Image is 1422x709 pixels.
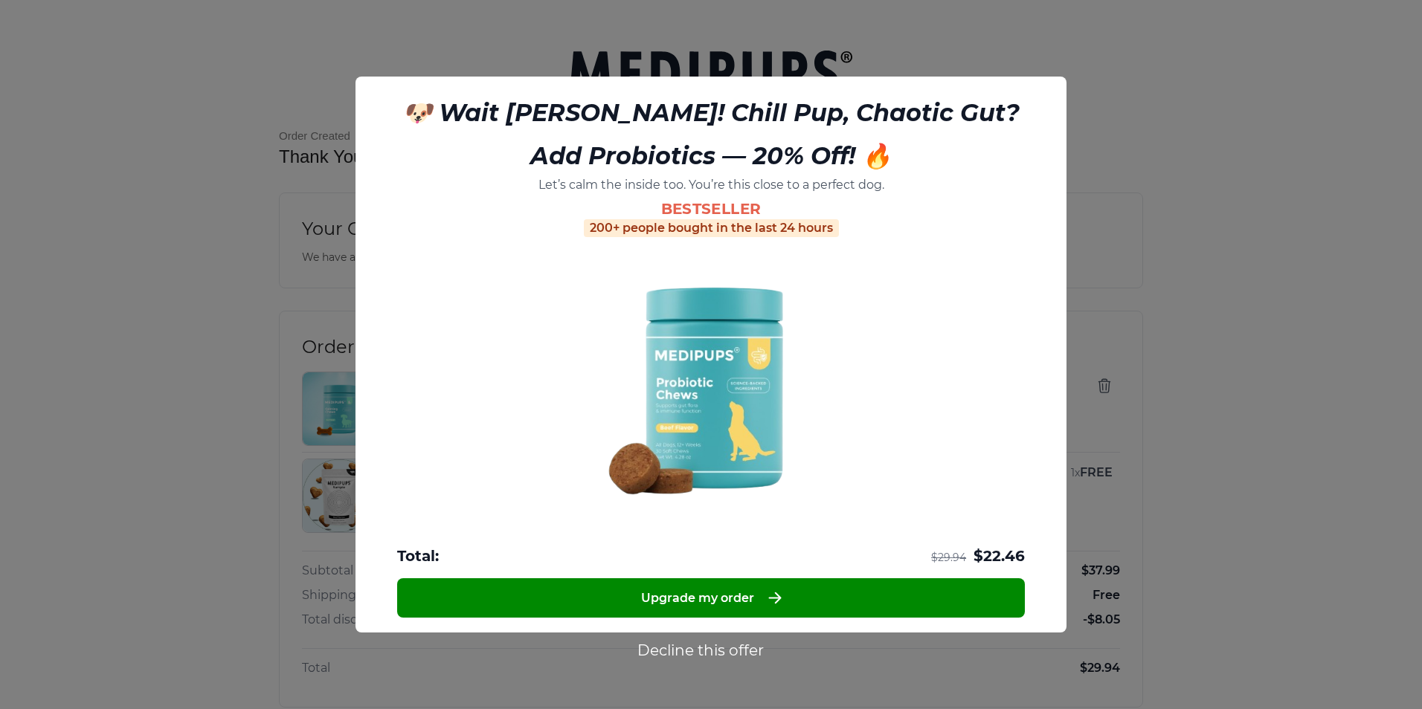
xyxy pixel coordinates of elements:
[397,546,439,566] span: Total:
[584,219,839,237] div: 200+ people bought in the last 24 hours
[562,237,860,534] img: Probiotic Dog Chews
[641,591,754,605] span: Upgrade my order
[538,178,884,192] span: Let’s calm the inside too. You’re this close to a perfect dog.
[382,91,1040,178] h1: 🐶 Wait [PERSON_NAME]! Chill Pup, Chaotic Gut? Add Probiotics — 20% Off! 🔥
[661,199,762,219] span: BestSeller
[974,546,1025,566] span: $ 22.46
[931,551,966,565] span: $ 29.94
[397,578,1025,618] button: Upgrade my order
